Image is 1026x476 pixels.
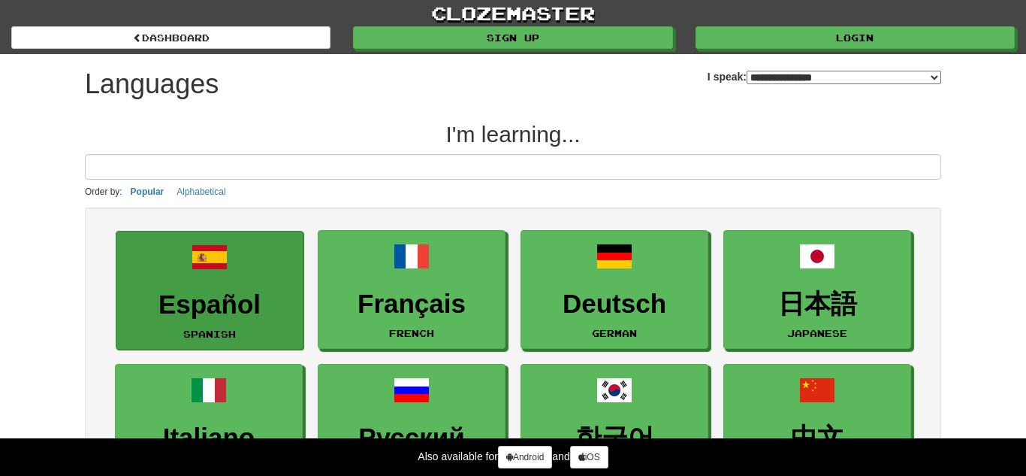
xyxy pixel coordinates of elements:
small: Order by: [85,186,122,197]
h3: Deutsch [529,290,700,319]
a: 日本語Japanese [723,230,911,350]
a: Login [696,26,1015,49]
small: Spanish [183,329,236,339]
h3: 한국어 [529,423,700,453]
button: Alphabetical [172,183,230,200]
a: FrançaisFrench [318,230,505,350]
h3: Español [124,290,295,320]
select: I speak: [747,71,941,84]
h3: 中文 [732,423,903,453]
a: dashboard [11,26,330,49]
h3: Русский [326,423,497,453]
a: EspañolSpanish [116,231,303,350]
h3: 日本語 [732,290,903,319]
h1: Languages [85,69,219,99]
h2: I'm learning... [85,122,941,147]
a: iOS [570,446,608,468]
button: Popular [126,183,169,200]
h3: Italiano [123,423,294,453]
a: Sign up [353,26,672,49]
h3: Français [326,290,497,319]
small: German [592,328,637,338]
small: Japanese [787,328,847,338]
a: DeutschGerman [521,230,708,350]
small: French [389,328,434,338]
a: Android [498,446,552,468]
label: I speak: [708,69,941,84]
